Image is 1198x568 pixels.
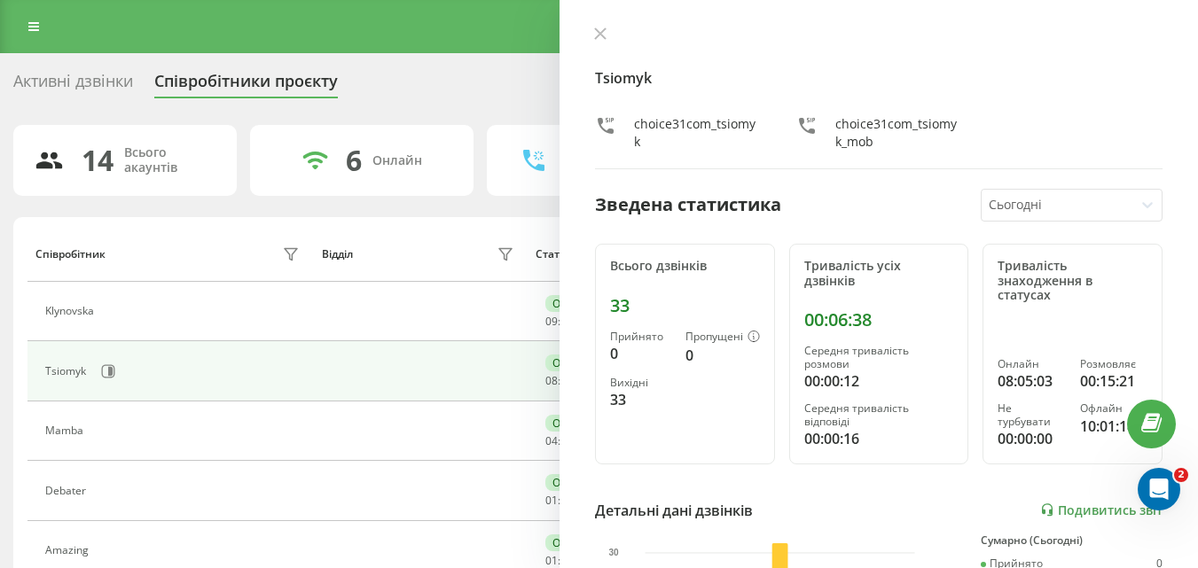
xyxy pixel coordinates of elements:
div: Співробітники проєкту [154,72,338,99]
h4: Tsiomyk [595,67,1163,89]
div: 6 [346,144,362,177]
div: Klynovska [45,305,98,317]
span: 01 [545,553,558,568]
div: Сумарно (Сьогодні) [981,534,1163,547]
div: Тривалість знаходження в статусах [998,259,1147,303]
div: 00:00:00 [998,428,1065,449]
div: 00:15:21 [1080,370,1147,392]
iframe: Intercom live chat [1138,468,1180,510]
div: Офлайн [1080,402,1147,415]
div: Онлайн [372,153,422,168]
div: Розмовляє [1080,358,1147,370]
div: 08:05:03 [998,370,1065,392]
div: Всього дзвінків [610,259,760,274]
div: Онлайн [545,354,601,371]
div: 14 [82,144,114,177]
span: 08 [545,373,558,388]
div: Tsiomyk [45,365,90,377]
div: Mamba [45,424,88,437]
div: : : [545,435,588,447]
div: Пропущені [685,331,760,345]
a: Подивитись звіт [1040,502,1163,517]
div: 00:00:16 [804,428,954,449]
div: choice31com_tsiomyk [634,115,761,151]
div: 33 [610,295,760,316]
div: Онлайн [545,415,601,432]
div: Тривалість усіх дзвінків [804,259,954,289]
div: Прийнято [610,331,671,343]
div: Вихідні [610,377,671,389]
div: Зведена статистика [595,191,781,218]
div: Онлайн [545,474,601,491]
div: 33 [610,389,671,410]
div: Співробітник [35,248,106,261]
span: 09 [545,314,558,329]
div: Активні дзвінки [13,72,133,99]
div: Відділ [322,248,353,261]
div: : : [545,555,588,567]
text: 30 [608,548,619,557]
div: Не турбувати [998,402,1065,428]
div: : : [545,315,588,328]
div: Онлайн [998,358,1065,370]
div: choice31com_tsiomyk_mob [835,115,962,151]
div: 00:06:38 [804,309,954,331]
div: Всього акаунтів [124,145,215,175]
div: Середня тривалість відповіді [804,402,954,428]
div: Статус [536,248,570,261]
div: 0 [685,345,760,366]
div: Середня тривалість розмови [804,345,954,370]
div: : : [545,494,588,507]
span: 01 [545,493,558,508]
span: 04 [545,433,558,448]
div: Онлайн [545,534,601,551]
div: : : [545,375,588,387]
span: 2 [1174,468,1188,482]
div: Debater [45,485,90,497]
div: 00:00:12 [804,370,954,392]
div: 10:01:18 [1080,416,1147,437]
div: Amazing [45,544,93,556]
div: Онлайн [545,295,601,312]
div: 0 [610,343,671,364]
div: Детальні дані дзвінків [595,500,753,521]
